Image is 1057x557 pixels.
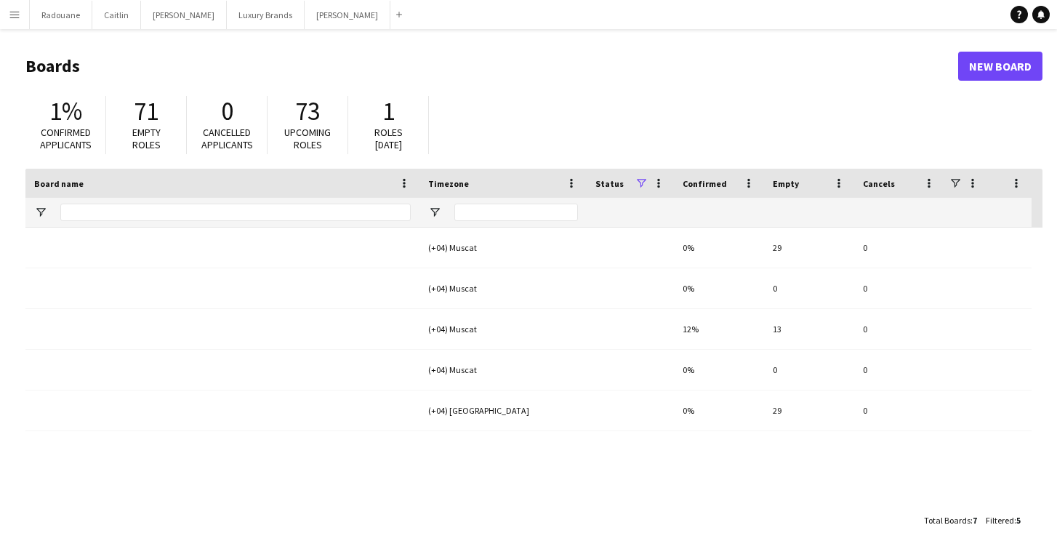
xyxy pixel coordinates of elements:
div: 0 [854,309,944,349]
input: Board name Filter Input [60,204,411,221]
div: 0 [854,350,944,390]
span: 73 [295,95,320,127]
div: 0% [674,228,764,268]
span: Board name [34,178,84,189]
div: (+04) Muscat [419,309,587,349]
span: 1 [382,95,395,127]
h1: Boards [25,55,958,77]
div: (+04) [GEOGRAPHIC_DATA] [419,390,587,430]
button: Open Filter Menu [428,206,441,219]
span: Confirmed [683,178,727,189]
span: Cancelled applicants [201,126,253,151]
div: 13 [764,309,854,349]
div: 0 [764,268,854,308]
span: Confirmed applicants [40,126,92,151]
div: 12% [674,309,764,349]
div: : [986,506,1021,534]
span: 7 [973,515,977,526]
div: 0% [674,350,764,390]
button: Open Filter Menu [34,206,47,219]
div: 29 [764,228,854,268]
div: 29 [764,390,854,430]
div: 0 [764,350,854,390]
span: Cancels [863,178,895,189]
div: : [924,506,977,534]
input: Timezone Filter Input [454,204,578,221]
button: [PERSON_NAME] [141,1,227,29]
span: 1% [49,95,82,127]
button: Radouane [30,1,92,29]
button: [PERSON_NAME] [305,1,390,29]
span: Empty roles [132,126,161,151]
div: (+04) Muscat [419,268,587,308]
div: 0 [854,268,944,308]
div: (+04) Muscat [419,350,587,390]
div: 0 [854,228,944,268]
button: Caitlin [92,1,141,29]
span: 0 [221,95,233,127]
span: Total Boards [924,515,970,526]
span: Upcoming roles [284,126,331,151]
div: 0% [674,390,764,430]
span: 71 [134,95,158,127]
div: 0 [854,390,944,430]
span: Roles [DATE] [374,126,403,151]
a: New Board [958,52,1042,81]
div: (+04) Muscat [419,228,587,268]
span: Filtered [986,515,1014,526]
span: Empty [773,178,799,189]
span: 5 [1016,515,1021,526]
span: Timezone [428,178,469,189]
div: 0% [674,268,764,308]
span: Status [595,178,624,189]
button: Luxury Brands [227,1,305,29]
